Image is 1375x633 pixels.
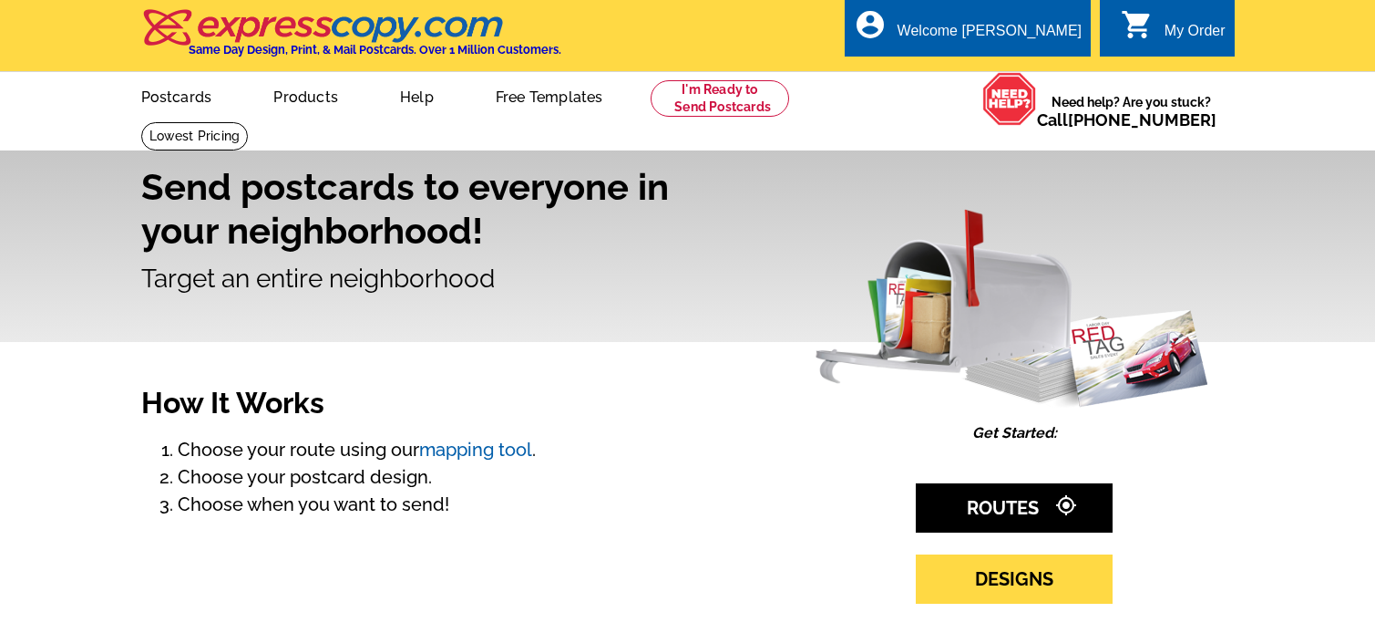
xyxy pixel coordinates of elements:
[1165,23,1226,48] div: My Order
[916,483,1113,533] a: ROUTESgps_fixed
[916,555,1113,604] a: DESIGNS
[982,72,1037,126] img: help
[189,43,561,57] h4: Same Day Design, Print, & Mail Postcards. Over 1 Million Customers.
[854,8,887,41] i: account_circle
[141,22,561,57] a: Same Day Design, Print, & Mail Postcards. Over 1 Million Customers.
[1121,20,1226,43] a: shopping_cart My Order
[898,23,1082,48] div: Welcome [PERSON_NAME]
[112,74,241,117] a: Postcards
[916,424,1113,476] h4: Get Started:
[178,491,764,518] li: Choose when you want to send!
[141,165,688,253] h1: Send postcards to everyone in your neighborhood!
[1068,110,1216,130] a: [PHONE_NUMBER]
[1119,576,1375,633] iframe: LiveChat chat widget
[244,74,367,117] a: Products
[1055,496,1075,516] i: gps_fixed
[141,260,1235,298] p: Target an entire neighborhood
[816,209,1207,408] img: saturated-mail-marketing.png
[371,74,463,117] a: Help
[419,439,532,461] a: mapping tool
[178,436,764,463] li: Choose your route using our .
[1121,8,1154,41] i: shopping_cart
[141,386,764,428] h2: How It Works
[1037,93,1226,130] span: Need help? Are you stuck?
[178,463,764,491] li: Choose your postcard design.
[467,74,632,117] a: Free Templates
[1037,110,1216,130] span: Call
